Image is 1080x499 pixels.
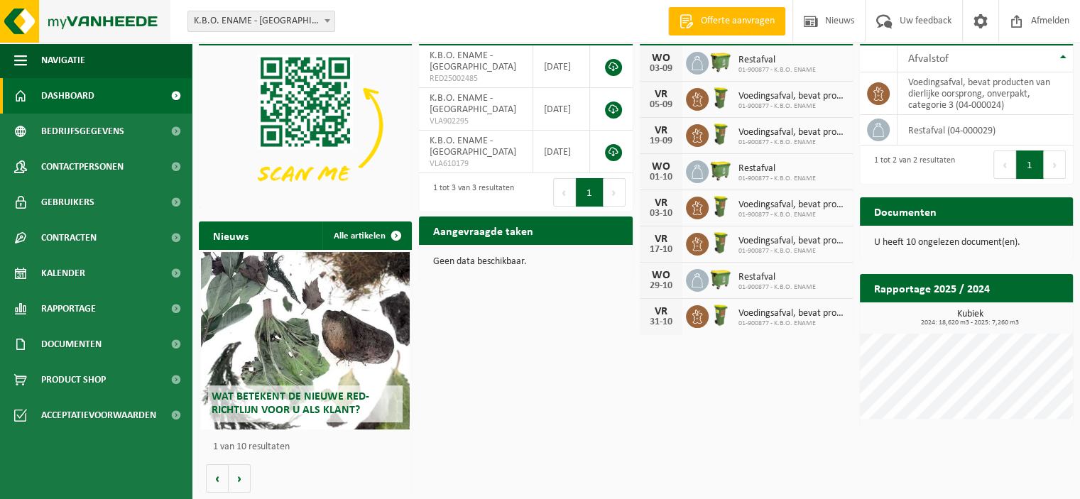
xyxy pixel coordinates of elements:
[430,50,516,72] span: K.B.O. ENAME - [GEOGRAPHIC_DATA]
[967,302,1071,330] a: Bekijk rapportage
[212,391,369,416] span: Wat betekent de nieuwe RED-richtlijn voor u als klant?
[553,178,576,207] button: Previous
[647,234,675,245] div: VR
[1016,150,1044,179] button: 1
[908,53,949,65] span: Afvalstof
[604,178,626,207] button: Next
[867,149,955,180] div: 1 tot 2 van 2 resultaten
[738,127,846,138] span: Voedingsafval, bevat producten van dierlijke oorsprong, onverpakt, categorie 3
[647,197,675,209] div: VR
[867,319,1073,327] span: 2024: 18,620 m3 - 2025: 7,260 m3
[709,231,733,255] img: WB-0060-HPE-GN-50
[647,209,675,219] div: 03-10
[322,221,410,250] a: Alle artikelen
[738,319,846,328] span: 01-900877 - K.B.O. ENAME
[647,89,675,100] div: VR
[647,100,675,110] div: 05-09
[709,86,733,110] img: WB-0060-HPE-GN-50
[738,163,816,175] span: Restafval
[430,116,522,127] span: VLA902295
[430,158,522,170] span: VLA610179
[187,11,335,32] span: K.B.O. ENAME - OUDENAARDE
[430,93,516,115] span: K.B.O. ENAME - [GEOGRAPHIC_DATA]
[738,272,816,283] span: Restafval
[647,306,675,317] div: VR
[874,238,1059,248] p: U heeft 10 ongelezen document(en).
[1044,150,1066,179] button: Next
[709,158,733,182] img: WB-1100-HPE-GN-50
[647,125,675,136] div: VR
[867,309,1073,327] h3: Kubiek
[199,45,412,205] img: Download de VHEPlus App
[898,72,1073,115] td: voedingsafval, bevat producten van dierlijke oorsprong, onverpakt, categorie 3 (04-000024)
[41,327,102,362] span: Documenten
[993,150,1016,179] button: Previous
[41,220,97,256] span: Contracten
[213,442,405,452] p: 1 van 10 resultaten
[647,172,675,182] div: 01-10
[576,178,604,207] button: 1
[430,73,522,84] span: RED25002485
[41,114,124,149] span: Bedrijfsgegevens
[738,199,846,211] span: Voedingsafval, bevat producten van dierlijke oorsprong, onverpakt, categorie 3
[738,91,846,102] span: Voedingsafval, bevat producten van dierlijke oorsprong, onverpakt, categorie 3
[697,14,778,28] span: Offerte aanvragen
[709,122,733,146] img: WB-0060-HPE-GN-50
[647,136,675,146] div: 19-09
[41,43,85,78] span: Navigatie
[668,7,785,35] a: Offerte aanvragen
[738,308,846,319] span: Voedingsafval, bevat producten van dierlijke oorsprong, onverpakt, categorie 3
[426,177,514,208] div: 1 tot 3 van 3 resultaten
[533,45,591,88] td: [DATE]
[738,236,846,247] span: Voedingsafval, bevat producten van dierlijke oorsprong, onverpakt, categorie 3
[647,270,675,281] div: WO
[709,267,733,291] img: WB-1100-HPE-GN-50
[41,149,124,185] span: Contactpersonen
[860,274,1004,302] h2: Rapportage 2025 / 2024
[533,131,591,173] td: [DATE]
[709,303,733,327] img: WB-0060-HPE-GN-50
[738,283,816,292] span: 01-900877 - K.B.O. ENAME
[738,55,816,66] span: Restafval
[41,78,94,114] span: Dashboard
[738,211,846,219] span: 01-900877 - K.B.O. ENAME
[533,88,591,131] td: [DATE]
[738,175,816,183] span: 01-900877 - K.B.O. ENAME
[433,257,618,267] p: Geen data beschikbaar.
[647,317,675,327] div: 31-10
[41,256,85,291] span: Kalender
[738,102,846,111] span: 01-900877 - K.B.O. ENAME
[229,464,251,493] button: Volgende
[41,185,94,220] span: Gebruikers
[647,245,675,255] div: 17-10
[206,464,229,493] button: Vorige
[738,247,846,256] span: 01-900877 - K.B.O. ENAME
[647,161,675,172] div: WO
[738,138,846,147] span: 01-900877 - K.B.O. ENAME
[41,397,156,433] span: Acceptatievoorwaarden
[41,291,96,327] span: Rapportage
[188,11,334,31] span: K.B.O. ENAME - OUDENAARDE
[647,281,675,291] div: 29-10
[647,53,675,64] div: WO
[201,252,410,429] a: Wat betekent de nieuwe RED-richtlijn voor u als klant?
[709,50,733,74] img: WB-1100-HPE-GN-50
[898,115,1073,146] td: restafval (04-000029)
[199,221,263,249] h2: Nieuws
[419,216,547,244] h2: Aangevraagde taken
[430,136,516,158] span: K.B.O. ENAME - [GEOGRAPHIC_DATA]
[860,197,951,225] h2: Documenten
[738,66,816,75] span: 01-900877 - K.B.O. ENAME
[647,64,675,74] div: 03-09
[709,194,733,219] img: WB-0060-HPE-GN-50
[41,362,106,397] span: Product Shop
